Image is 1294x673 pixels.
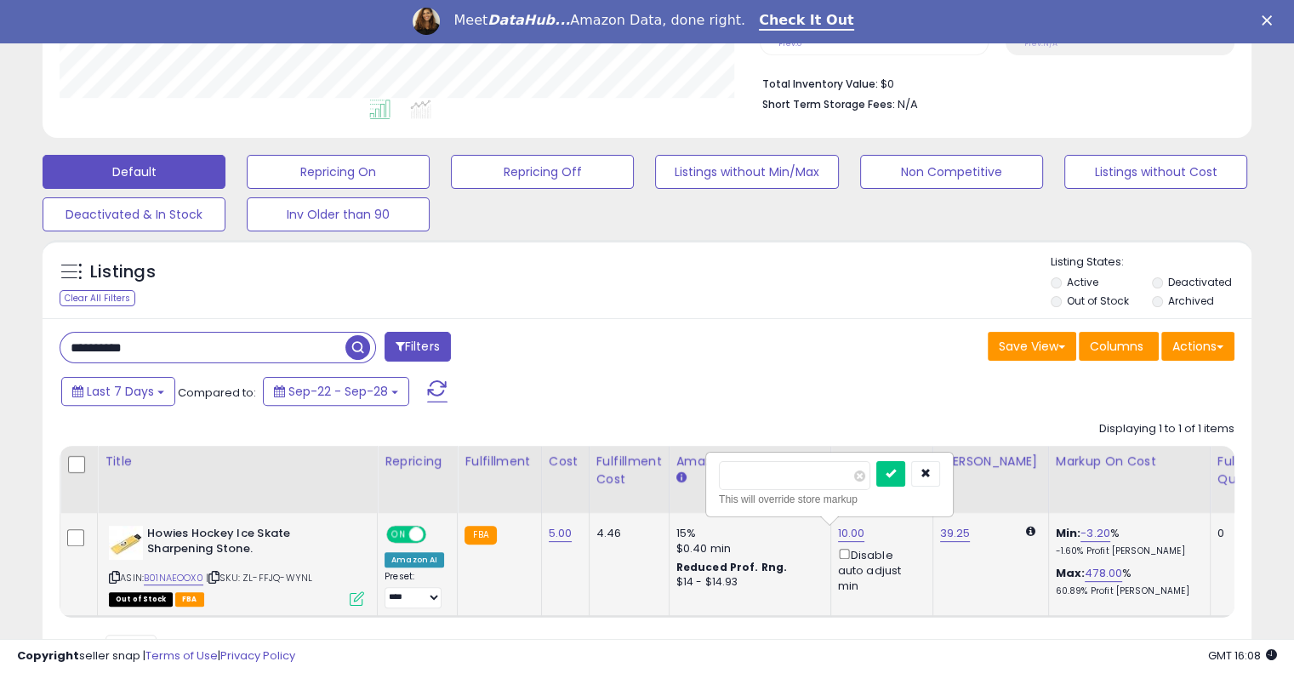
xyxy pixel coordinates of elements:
[1056,565,1086,581] b: Max:
[676,541,818,556] div: $0.40 min
[1080,525,1110,542] a: -3.20
[220,647,295,664] a: Privacy Policy
[43,197,225,231] button: Deactivated & In Stock
[1048,446,1210,513] th: The percentage added to the cost of goods (COGS) that forms the calculator for Min & Max prices.
[424,527,451,541] span: OFF
[145,647,218,664] a: Terms of Use
[288,383,388,400] span: Sep-22 - Sep-28
[247,197,430,231] button: Inv Older than 90
[487,12,570,28] i: DataHub...
[838,525,865,542] a: 10.00
[1056,545,1197,557] p: -1.60% Profit [PERSON_NAME]
[385,453,450,471] div: Repricing
[109,526,364,605] div: ASIN:
[247,155,430,189] button: Repricing On
[1167,275,1231,289] label: Deactivated
[676,560,788,574] b: Reduced Prof. Rng.
[838,545,920,595] div: Disable auto adjust min
[655,155,838,189] button: Listings without Min/Max
[413,8,440,35] img: Profile image for Georgie
[759,12,854,31] a: Check It Out
[385,332,451,362] button: Filters
[109,526,143,560] img: 31FssnujqXS._SL40_.jpg
[465,526,496,545] small: FBA
[940,525,971,542] a: 39.25
[1161,332,1234,361] button: Actions
[860,155,1043,189] button: Non Competitive
[898,96,918,112] span: N/A
[147,526,354,562] b: Howies Hockey Ice Skate Sharpening Stone.
[1217,526,1270,541] div: 0
[676,471,687,486] small: Amazon Fees.
[1024,38,1057,48] small: Prev: N/A
[1056,525,1081,541] b: Min:
[1167,294,1213,308] label: Archived
[206,571,312,585] span: | SKU: ZL-FFJQ-WYNL
[87,383,154,400] span: Last 7 Days
[940,453,1041,471] div: [PERSON_NAME]
[388,527,409,541] span: ON
[549,525,573,542] a: 5.00
[453,12,745,29] div: Meet Amazon Data, done right.
[105,453,370,471] div: Title
[762,97,895,111] b: Short Term Storage Fees:
[596,453,662,488] div: Fulfillment Cost
[61,377,175,406] button: Last 7 Days
[43,155,225,189] button: Default
[1085,565,1122,582] a: 478.00
[1208,647,1277,664] span: 2025-10-6 16:08 GMT
[762,72,1222,93] li: $0
[1056,566,1197,597] div: %
[1051,254,1251,271] p: Listing States:
[676,453,824,471] div: Amazon Fees
[1099,421,1234,437] div: Displaying 1 to 1 of 1 items
[144,571,203,585] a: B01NAEOOX0
[1064,155,1247,189] button: Listings without Cost
[1217,453,1276,488] div: Fulfillable Quantity
[178,385,256,401] span: Compared to:
[60,290,135,306] div: Clear All Filters
[385,552,444,567] div: Amazon AI
[676,526,818,541] div: 15%
[596,526,656,541] div: 4.46
[1262,15,1279,26] div: Close
[676,575,818,590] div: $14 - $14.93
[17,647,79,664] strong: Copyright
[1056,453,1203,471] div: Markup on Cost
[1067,275,1098,289] label: Active
[109,592,173,607] span: All listings that are currently out of stock and unavailable for purchase on Amazon
[1079,332,1159,361] button: Columns
[1056,585,1197,597] p: 60.89% Profit [PERSON_NAME]
[385,571,444,609] div: Preset:
[1090,338,1143,355] span: Columns
[451,155,634,189] button: Repricing Off
[778,38,802,48] small: Prev: 0
[175,592,204,607] span: FBA
[465,453,533,471] div: Fulfillment
[1056,526,1197,557] div: %
[1067,294,1129,308] label: Out of Stock
[719,491,940,508] div: This will override store markup
[549,453,582,471] div: Cost
[263,377,409,406] button: Sep-22 - Sep-28
[762,77,878,91] b: Total Inventory Value:
[988,332,1076,361] button: Save View
[90,260,156,284] h5: Listings
[17,648,295,664] div: seller snap | |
